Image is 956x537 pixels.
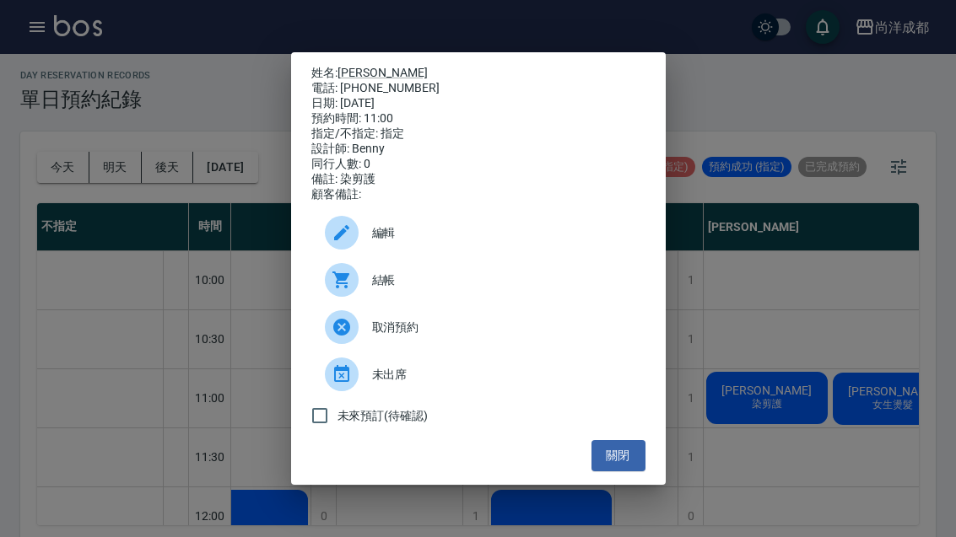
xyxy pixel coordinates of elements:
[311,96,645,111] div: 日期: [DATE]
[311,351,645,398] div: 未出席
[338,66,428,79] a: [PERSON_NAME]
[372,271,632,289] span: 結帳
[311,303,645,351] div: 取消預約
[311,172,645,187] div: 備註: 染剪護
[311,256,645,303] a: 結帳
[591,440,645,471] button: 關閉
[311,111,645,126] div: 預約時間: 11:00
[311,66,645,81] p: 姓名:
[311,126,645,142] div: 指定/不指定: 指定
[311,142,645,157] div: 設計師: Benny
[372,366,632,384] span: 未出席
[338,407,429,425] span: 未來預訂(待確認)
[311,157,645,172] div: 同行人數: 0
[372,319,632,336] span: 取消預約
[311,209,645,256] div: 編輯
[311,81,645,96] div: 電話: [PHONE_NUMBER]
[311,187,645,202] div: 顧客備註:
[372,224,632,242] span: 編輯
